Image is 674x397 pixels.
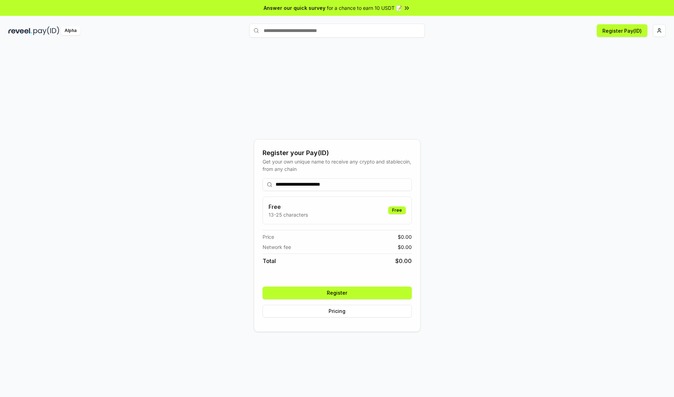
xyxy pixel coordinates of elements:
[269,203,308,211] h3: Free
[263,158,412,173] div: Get your own unique name to receive any crypto and stablecoin, from any chain
[269,211,308,218] p: 13-25 characters
[61,26,80,35] div: Alpha
[597,24,647,37] button: Register Pay(ID)
[263,148,412,158] div: Register your Pay(ID)
[263,233,274,241] span: Price
[398,233,412,241] span: $ 0.00
[395,257,412,265] span: $ 0.00
[263,305,412,318] button: Pricing
[263,287,412,299] button: Register
[264,4,325,12] span: Answer our quick survey
[388,206,406,214] div: Free
[263,257,276,265] span: Total
[33,26,59,35] img: pay_id
[8,26,32,35] img: reveel_dark
[263,243,291,251] span: Network fee
[327,4,402,12] span: for a chance to earn 10 USDT 📝
[398,243,412,251] span: $ 0.00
